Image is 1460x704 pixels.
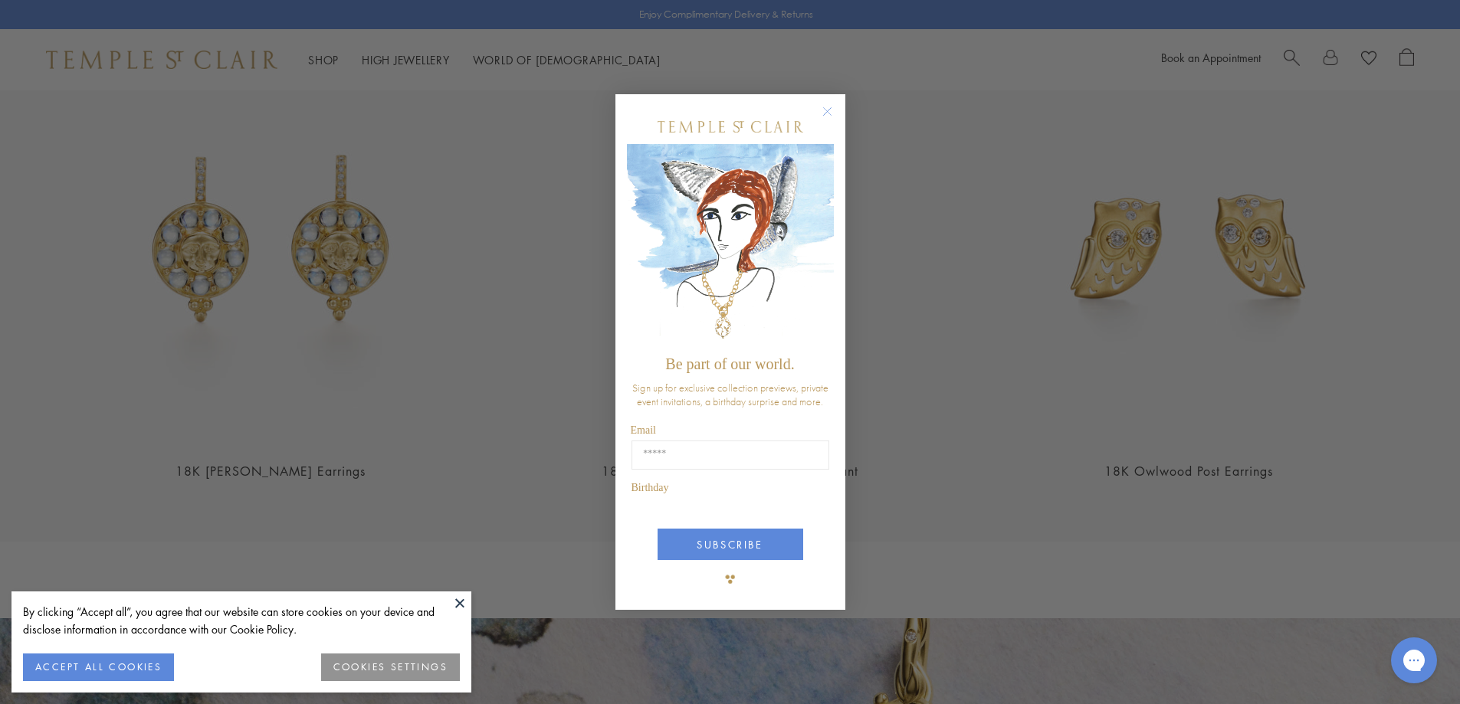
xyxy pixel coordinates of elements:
[632,381,828,408] span: Sign up for exclusive collection previews, private event invitations, a birthday surprise and more.
[715,564,746,594] img: TSC
[1383,632,1445,689] iframe: Gorgias live chat messenger
[631,424,656,436] span: Email
[632,482,669,493] span: Birthday
[321,653,460,681] button: COOKIES SETTINGS
[627,144,834,349] img: c4a9eb12-d91a-4d4a-8ee0-386386f4f338.jpeg
[632,440,829,470] input: Email
[658,529,803,560] button: SUBSCRIBE
[658,121,803,133] img: Temple St. Clair
[665,355,794,372] span: Be part of our world.
[825,110,845,129] button: Close dialog
[23,603,460,638] div: By clicking “Accept all”, you agree that our website can store cookies on your device and disclos...
[23,653,174,681] button: ACCEPT ALL COOKIES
